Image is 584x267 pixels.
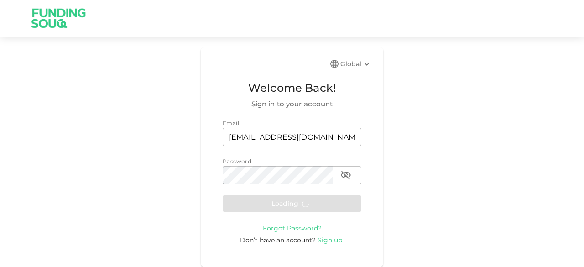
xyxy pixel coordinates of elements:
[223,120,239,126] span: Email
[240,236,316,244] span: Don’t have an account?
[223,128,361,146] input: email
[223,166,333,184] input: password
[223,158,251,165] span: Password
[223,79,361,97] span: Welcome Back!
[318,236,342,244] span: Sign up
[223,99,361,110] span: Sign in to your account
[263,224,322,232] a: Forgot Password?
[263,224,322,232] span: Forgot Password?
[340,58,372,69] div: Global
